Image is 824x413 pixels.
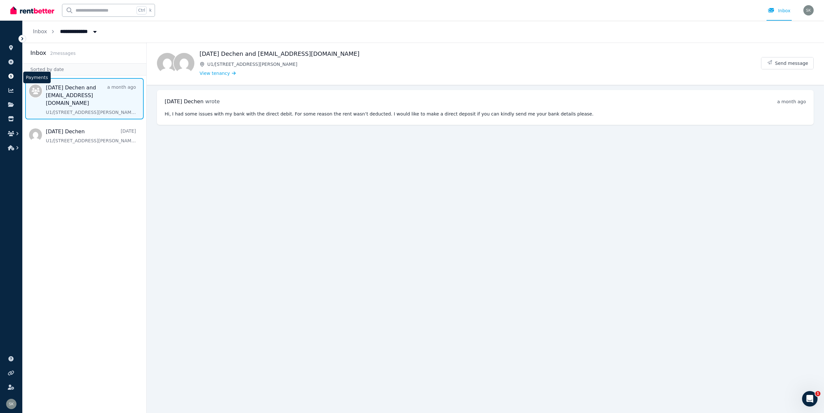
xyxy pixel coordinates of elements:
div: Sorted by date [23,63,146,76]
span: Ctrl [137,6,147,15]
img: phuntshotenzin1@gmail.com [174,53,194,74]
iframe: Intercom live chat [802,391,818,407]
span: U1/[STREET_ADDRESS][PERSON_NAME] [207,61,761,67]
img: Stacey Kay [6,399,16,409]
button: Send message [761,57,813,69]
span: [DATE] Dechen [165,98,203,105]
img: Stacey Kay [803,5,814,15]
div: Inbox [768,7,790,14]
span: Payments [23,72,51,83]
a: View tenancy [200,70,236,76]
nav: Message list [23,76,146,150]
span: Send message [775,60,808,66]
h2: Inbox [30,48,46,57]
nav: Breadcrumb [23,21,108,43]
span: View tenancy [200,70,230,76]
time: a month ago [777,99,806,104]
span: k [149,8,151,13]
pre: Hi, I had some issues with my bank with the direct debit. For some reason the rent wasn’t deducte... [165,111,806,117]
span: 2 message s [50,51,76,56]
a: Inbox [33,28,47,35]
img: RentBetter [10,5,54,15]
h1: [DATE] Dechen and [EMAIL_ADDRESS][DOMAIN_NAME] [200,49,761,58]
a: [DATE] Dechen[DATE]U1/[STREET_ADDRESS][PERSON_NAME]. [46,128,136,144]
span: wrote [205,98,220,105]
img: Karma Dechen [157,53,178,74]
span: 1 [815,391,820,396]
a: [DATE] Dechen and [EMAIL_ADDRESS][DOMAIN_NAME]a month agoU1/[STREET_ADDRESS][PERSON_NAME]. [46,84,136,116]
